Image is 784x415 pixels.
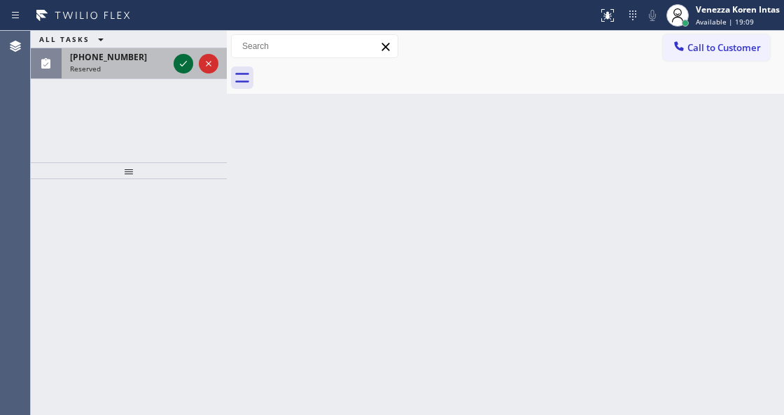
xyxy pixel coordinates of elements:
button: Reject [199,54,218,73]
input: Search [232,35,398,57]
button: Mute [643,6,662,25]
div: Venezza Koren Intas [696,3,780,15]
button: Call to Customer [663,34,770,61]
span: Available | 19:09 [696,17,754,27]
button: ALL TASKS [31,31,118,48]
span: ALL TASKS [39,34,90,44]
span: [PHONE_NUMBER] [70,51,147,63]
span: Reserved [70,64,101,73]
span: Call to Customer [687,41,761,54]
button: Accept [174,54,193,73]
